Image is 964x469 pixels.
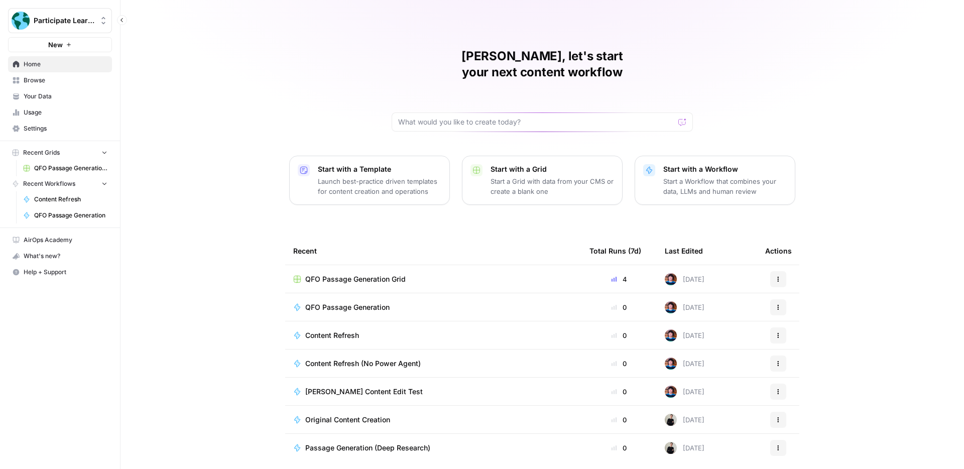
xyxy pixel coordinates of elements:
[8,264,112,280] button: Help + Support
[293,359,573,369] a: Content Refresh (No Power Agent)
[8,56,112,72] a: Home
[665,442,704,454] div: [DATE]
[12,12,30,30] img: Participate Learning Logo
[665,301,704,313] div: [DATE]
[48,40,63,50] span: New
[491,164,614,174] p: Start with a Grid
[305,415,390,425] span: Original Content Creation
[318,176,441,196] p: Launch best-practice driven templates for content creation and operations
[305,443,430,453] span: Passage Generation (Deep Research)
[589,237,641,265] div: Total Runs (7d)
[24,268,107,277] span: Help + Support
[462,156,623,205] button: Start with a GridStart a Grid with data from your CMS or create a blank one
[293,330,573,340] a: Content Refresh
[491,176,614,196] p: Start a Grid with data from your CMS or create a blank one
[8,248,112,264] button: What's new?
[318,164,441,174] p: Start with a Template
[663,176,787,196] p: Start a Workflow that combines your data, LLMs and human review
[24,236,107,245] span: AirOps Academy
[8,72,112,88] a: Browse
[293,387,573,397] a: [PERSON_NAME] Content Edit Test
[34,16,94,26] span: Participate Learning
[665,414,677,426] img: rzyuksnmva7rad5cmpd7k6b2ndco
[765,237,792,265] div: Actions
[293,237,573,265] div: Recent
[23,179,75,188] span: Recent Workflows
[305,330,359,340] span: Content Refresh
[19,207,112,223] a: QFO Passage Generation
[24,108,107,117] span: Usage
[305,274,406,284] span: QFO Passage Generation Grid
[665,329,704,341] div: [DATE]
[8,176,112,191] button: Recent Workflows
[665,273,704,285] div: [DATE]
[663,164,787,174] p: Start with a Workflow
[665,237,703,265] div: Last Edited
[24,92,107,101] span: Your Data
[24,76,107,85] span: Browse
[665,414,704,426] div: [DATE]
[305,359,421,369] span: Content Refresh (No Power Agent)
[8,232,112,248] a: AirOps Academy
[665,301,677,313] img: d1s4gsy8a4mul096yvnrslvas6mb
[305,387,423,397] span: [PERSON_NAME] Content Edit Test
[665,442,677,454] img: rzyuksnmva7rad5cmpd7k6b2ndco
[34,164,107,173] span: QFO Passage Generation Grid
[34,195,107,204] span: Content Refresh
[293,443,573,453] a: Passage Generation (Deep Research)
[589,274,649,284] div: 4
[19,191,112,207] a: Content Refresh
[23,148,60,157] span: Recent Grids
[8,37,112,52] button: New
[665,358,704,370] div: [DATE]
[589,359,649,369] div: 0
[34,211,107,220] span: QFO Passage Generation
[24,60,107,69] span: Home
[589,415,649,425] div: 0
[665,358,677,370] img: d1s4gsy8a4mul096yvnrslvas6mb
[8,8,112,33] button: Workspace: Participate Learning
[8,104,112,121] a: Usage
[24,124,107,133] span: Settings
[665,386,677,398] img: d1s4gsy8a4mul096yvnrslvas6mb
[398,117,674,127] input: What would you like to create today?
[293,415,573,425] a: Original Content Creation
[665,386,704,398] div: [DATE]
[589,330,649,340] div: 0
[589,443,649,453] div: 0
[8,145,112,160] button: Recent Grids
[289,156,450,205] button: Start with a TemplateLaunch best-practice driven templates for content creation and operations
[665,273,677,285] img: d1s4gsy8a4mul096yvnrslvas6mb
[9,249,111,264] div: What's new?
[589,302,649,312] div: 0
[8,88,112,104] a: Your Data
[665,329,677,341] img: d1s4gsy8a4mul096yvnrslvas6mb
[293,274,573,284] a: QFO Passage Generation Grid
[293,302,573,312] a: QFO Passage Generation
[19,160,112,176] a: QFO Passage Generation Grid
[392,48,693,80] h1: [PERSON_NAME], let's start your next content workflow
[8,121,112,137] a: Settings
[635,156,795,205] button: Start with a WorkflowStart a Workflow that combines your data, LLMs and human review
[305,302,390,312] span: QFO Passage Generation
[589,387,649,397] div: 0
